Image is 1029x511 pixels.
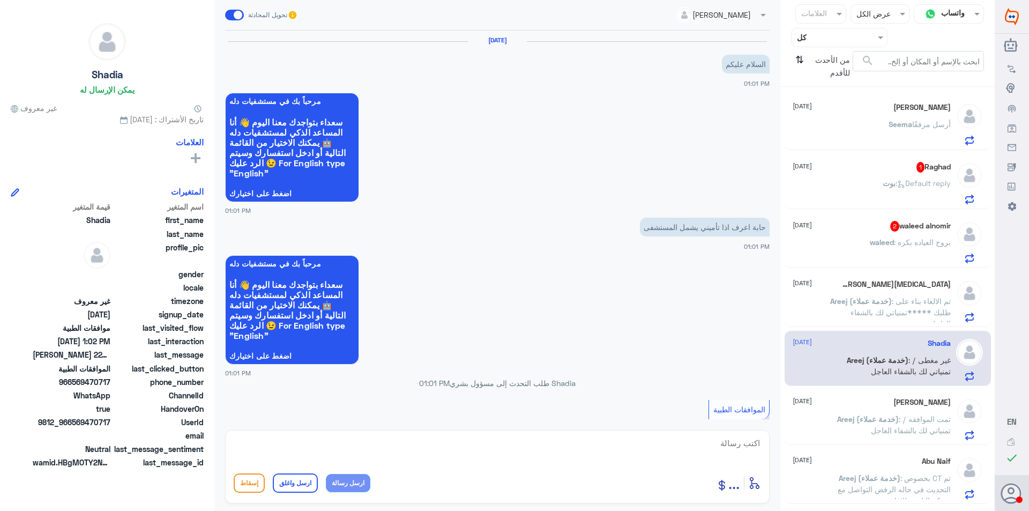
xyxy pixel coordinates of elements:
[113,214,204,226] span: first_name
[113,457,204,468] span: last_message_id
[229,260,355,268] span: مرحباً بك في مستشفيات دله
[113,349,204,360] span: last_message
[744,243,770,250] span: 01:01 PM
[33,214,110,226] span: Shadia
[839,473,900,483] span: Areej (خدمة عملاء)
[728,471,740,495] button: ...
[793,396,812,406] span: [DATE]
[113,322,204,334] span: last_visited_flow
[893,398,951,407] h5: Abdullah
[861,52,874,70] button: search
[225,206,251,215] span: 01:01 PM
[837,414,899,424] span: Areej (خدمة عملاء)
[11,114,204,125] span: تاريخ الأشتراك : [DATE]
[229,117,355,178] span: سعداء بتواجدك معنا اليوم 👋 أنا المساعد الذكي لمستشفيات دله 🤖 يمكنك الاختيار من القائمة التالية أو...
[722,55,770,73] p: 2/9/2025, 1:01 PM
[956,457,983,484] img: defaultAdmin.png
[113,295,204,307] span: timezone
[113,242,204,266] span: profile_pic
[33,403,110,414] span: true
[113,282,204,293] span: locale
[922,6,938,22] img: whatsapp.png
[33,269,110,280] span: null
[728,473,740,492] span: ...
[793,161,812,171] span: [DATE]
[922,457,951,466] h5: Abu Naif
[113,201,204,212] span: اسم المتغير
[870,238,894,247] span: waleed
[851,297,951,328] span: : تم الالغاء بناء على طلبك *****تمنياتي لك بالشفاء العاجل
[871,356,951,376] span: : غير مغطى /تمنياتي لك بالشفاء العاجل
[33,349,110,360] span: شاديه ادم 2242469886 0569470717 حابة اعرف اذا تأميني يشملكم
[113,403,204,414] span: HandoverOn
[225,377,770,389] p: Shadia طلب التحدث إلى مسؤول بشري
[176,137,204,147] h6: العلامات
[890,221,899,232] span: 2
[894,238,951,247] span: : بروح العياده بكره
[248,10,287,20] span: تحويل المحادثة
[419,379,450,388] span: 01:01 PM
[871,414,951,435] span: : تمت الموافقه /تمنياتي لك بالشفاء العاجل
[800,8,827,21] div: العلامات
[928,339,951,348] h5: Shadia
[838,473,951,505] span: : بخصوص CT تم التحديث في حاله الرفض التواصل مع شركه التامين للافاده
[793,455,812,465] span: [DATE]
[713,405,765,414] span: الموافقات الطبية
[795,51,804,78] i: ⇅
[956,162,983,189] img: defaultAdmin.png
[92,69,123,81] h5: Shadia
[893,103,951,112] h5: Seema Iqbal
[113,430,204,441] span: email
[33,457,110,468] span: wamid.HBgMOTY2NTY5NDcwNzE3FQIAEhgUM0FCQTc0MDQyRDQ4RTc1RkUxNTYA
[793,101,812,111] span: [DATE]
[33,443,110,455] span: 0
[793,220,812,230] span: [DATE]
[33,282,110,293] span: null
[11,102,57,114] span: غير معروف
[89,24,125,60] img: defaultAdmin.png
[883,179,896,188] span: بوت
[1005,451,1018,464] i: check
[229,352,355,360] span: اضغط على اختيارك
[229,279,355,340] span: سعداء بتواجدك معنا اليوم 👋 أنا المساعد الذكي لمستشفيات دله 🤖 يمكنك الاختيار من القائمة التالية أو...
[326,474,370,492] button: ارسل رسالة
[113,309,204,320] span: signup_date
[113,390,204,401] span: ChannelId
[113,363,204,374] span: last_clicked_button
[225,368,251,377] span: 01:01 PM
[861,54,874,67] span: search
[113,269,204,280] span: gender
[33,309,110,320] span: 2025-09-02T10:01:16.518Z
[33,363,110,374] span: الموافقات الطبية
[273,473,318,493] button: ارسل واغلق
[113,376,204,388] span: phone_number
[853,51,983,71] input: ابحث بالإسم أو المكان أو إلخ..
[916,162,924,173] span: 1
[956,221,983,248] img: defaultAdmin.png
[916,162,951,173] h5: Raghad
[33,336,110,347] span: 2025-09-02T10:02:00.866Z
[113,228,204,240] span: last_name
[33,376,110,388] span: 966569470717
[171,187,204,196] h6: المتغيرات
[847,356,908,365] span: Areej (خدمة عملاء)
[33,430,110,441] span: null
[80,85,135,94] h6: يمكن الإرسال له
[229,189,355,198] span: اضغط على اختيارك
[640,218,770,236] p: 2/9/2025, 1:01 PM
[956,339,983,366] img: defaultAdmin.png
[113,443,204,455] span: last_message_sentiment
[956,398,983,425] img: defaultAdmin.png
[956,280,983,307] img: defaultAdmin.png
[890,221,951,232] h5: waleed alnomir
[808,51,853,82] span: من الأحدث للأقدم
[793,278,812,288] span: [DATE]
[840,280,951,289] h5: Amira K
[1002,483,1022,503] button: الصورة الشخصية
[33,417,110,428] span: 9812_966569470717
[113,336,204,347] span: last_interaction
[234,473,265,493] button: إسقاط
[229,97,355,106] span: مرحباً بك في مستشفيات دله
[912,120,951,129] span: أرسل مرفقًا
[33,295,110,307] span: غير معروف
